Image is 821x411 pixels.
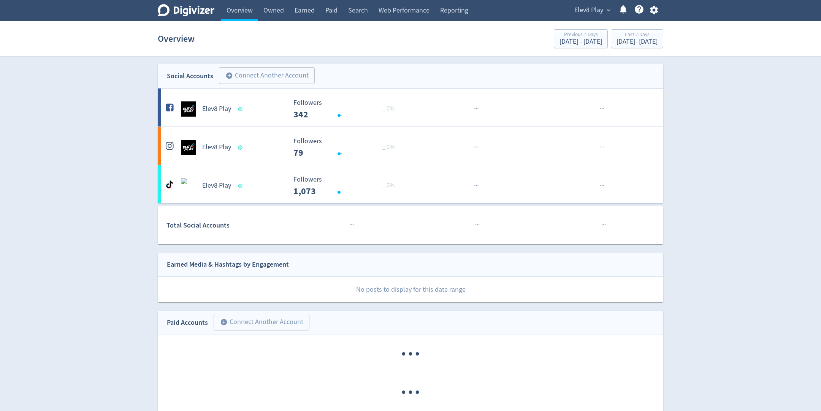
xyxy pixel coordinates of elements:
[181,178,196,193] img: Elev8 Play undefined
[202,143,231,152] h5: Elev8 Play
[605,7,612,14] span: expand_more
[477,104,479,114] span: ·
[400,335,407,373] span: ·
[475,142,477,152] span: ·
[225,72,233,79] span: add_circle
[382,143,395,151] span: _ 0%
[617,38,658,45] div: [DATE] - [DATE]
[474,142,475,152] span: ·
[158,127,663,165] a: Elev8 Play undefinedElev8 Play Followers --- _ 0% Followers 79 ······
[603,181,604,190] span: ·
[475,181,477,190] span: ·
[611,29,663,48] button: Last 7 Days[DATE]- [DATE]
[474,104,475,114] span: ·
[600,142,601,152] span: ·
[603,142,604,152] span: ·
[601,104,603,114] span: ·
[604,220,606,230] span: ·
[158,89,663,126] a: Elev8 Play undefinedElev8 Play Followers --- _ 0% Followers 342 ······
[603,104,604,114] span: ·
[477,220,478,230] span: ·
[601,142,603,152] span: ·
[290,176,404,196] svg: Followers ---
[601,181,603,190] span: ·
[617,32,658,38] div: Last 7 Days
[238,107,245,111] span: Data last synced: 14 Sep 2025, 6:02pm (AEST)
[208,315,309,330] a: Connect Another Account
[382,105,395,112] span: _ 0%
[559,38,602,45] div: [DATE] - [DATE]
[478,220,480,230] span: ·
[202,104,231,114] h5: Elev8 Play
[600,104,601,114] span: ·
[603,220,604,230] span: ·
[238,184,245,188] span: Data last synced: 15 Sep 2025, 5:01am (AEST)
[477,142,479,152] span: ·
[158,277,663,302] p: No posts to display for this date range
[202,181,231,190] h5: Elev8 Play
[601,220,603,230] span: ·
[559,32,602,38] div: Previous 7 Days
[572,4,612,16] button: Elev8 Play
[474,181,475,190] span: ·
[158,27,195,51] h1: Overview
[475,104,477,114] span: ·
[574,4,603,16] span: Elev8 Play
[167,317,208,328] div: Paid Accounts
[351,220,352,230] span: ·
[167,259,289,270] div: Earned Media & Hashtags by Engagement
[290,138,404,158] svg: Followers ---
[475,220,477,230] span: ·
[477,181,479,190] span: ·
[382,182,395,189] span: _ 0%
[554,29,608,48] button: Previous 7 Days[DATE] - [DATE]
[181,140,196,155] img: Elev8 Play undefined
[407,335,414,373] span: ·
[167,71,213,82] div: Social Accounts
[349,220,351,230] span: ·
[158,165,663,203] a: Elev8 Play undefinedElev8 Play Followers --- _ 0% Followers 1,073 ······
[290,99,404,119] svg: Followers ---
[238,145,245,150] span: Data last synced: 14 Sep 2025, 6:02pm (AEST)
[213,68,315,84] a: Connect Another Account
[214,314,309,330] button: Connect Another Account
[352,220,354,230] span: ·
[166,220,288,231] div: Total Social Accounts
[600,181,601,190] span: ·
[414,335,421,373] span: ·
[220,318,228,326] span: add_circle
[219,67,315,84] button: Connect Another Account
[181,101,196,117] img: Elev8 Play undefined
